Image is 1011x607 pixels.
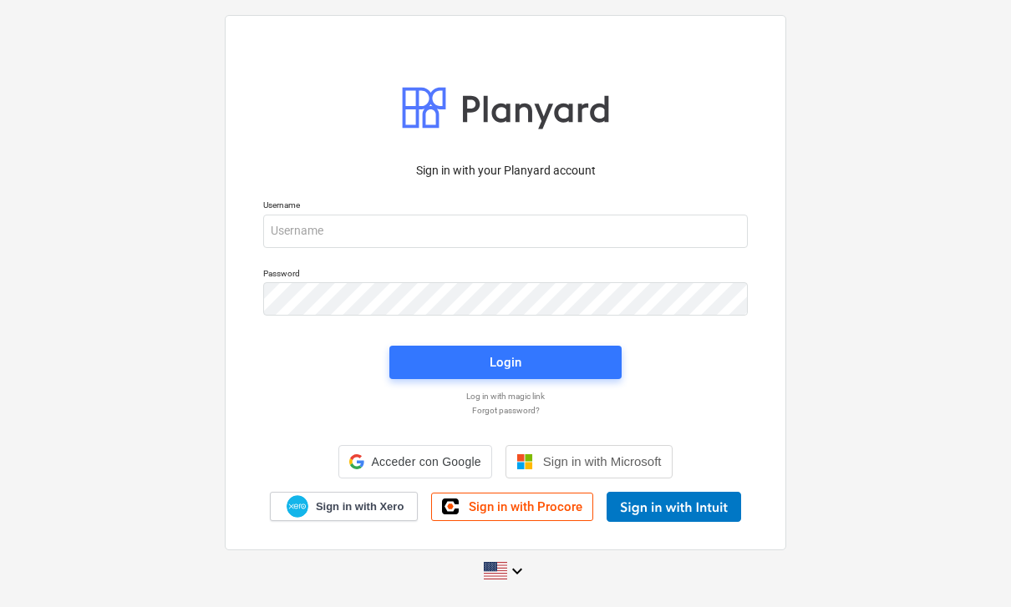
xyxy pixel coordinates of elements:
[263,162,748,180] p: Sign in with your Planyard account
[263,215,748,248] input: Username
[516,453,533,470] img: Microsoft logo
[255,405,756,416] a: Forgot password?
[338,445,491,478] div: Acceder con Google
[507,561,527,581] i: keyboard_arrow_down
[431,493,593,521] a: Sign in with Procore
[316,499,404,514] span: Sign in with Xero
[255,391,756,402] a: Log in with magic link
[543,454,662,468] span: Sign in with Microsoft
[270,492,419,521] a: Sign in with Xero
[263,268,748,282] p: Password
[469,499,582,514] span: Sign in with Procore
[490,352,521,373] div: Login
[389,346,622,379] button: Login
[371,455,480,468] span: Acceder con Google
[263,200,748,214] p: Username
[287,495,308,518] img: Xero logo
